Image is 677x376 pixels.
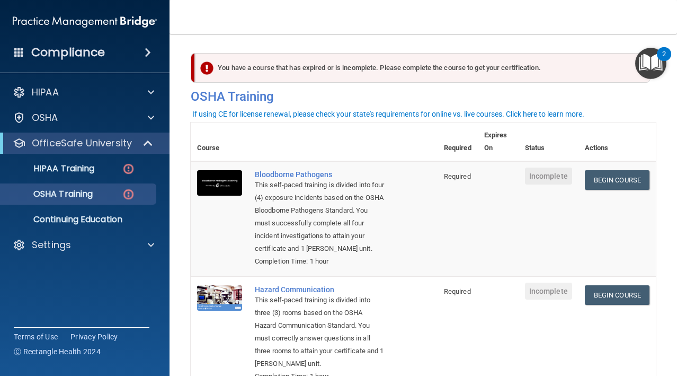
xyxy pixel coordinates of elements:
a: OfficeSafe University [13,137,154,150]
img: exclamation-circle-solid-danger.72ef9ffc.png [200,62,213,75]
th: Status [519,123,578,161]
button: Open Resource Center, 2 new notifications [635,48,666,79]
iframe: Drift Widget Chat Controller [494,317,664,360]
img: danger-circle.6113f641.png [122,162,135,176]
a: Terms of Use [14,331,58,342]
h4: OSHA Training [191,89,656,104]
a: Settings [13,239,154,251]
p: HIPAA Training [7,163,94,174]
div: This self-paced training is divided into three (3) rooms based on the OSHA Hazard Communication S... [255,294,385,370]
a: OSHA [13,111,154,124]
div: This self-paced training is divided into four (4) exposure incidents based on the OSHA Bloodborne... [255,179,385,255]
th: Expires On [478,123,519,161]
p: OSHA Training [7,189,93,199]
p: HIPAA [32,86,59,99]
th: Actions [578,123,656,161]
th: Course [191,123,248,161]
div: If using CE for license renewal, please check your state's requirements for online vs. live cours... [192,110,584,118]
span: Incomplete [525,283,572,300]
a: Hazard Communication [255,285,385,294]
button: If using CE for license renewal, please check your state's requirements for online vs. live cours... [191,109,586,119]
p: Settings [32,239,71,251]
p: Continuing Education [7,214,152,225]
span: Ⓒ Rectangle Health 2024 [14,346,101,357]
img: danger-circle.6113f641.png [122,188,135,201]
a: Privacy Policy [70,331,118,342]
div: You have a course that has expired or is incomplete. Please complete the course to get your certi... [195,53,651,83]
p: OSHA [32,111,58,124]
span: Required [444,287,471,295]
th: Required [438,123,478,161]
a: Begin Course [585,170,649,190]
div: 2 [662,54,666,68]
div: Completion Time: 1 hour [255,255,385,268]
span: Required [444,172,471,180]
p: OfficeSafe University [32,137,132,150]
h4: Compliance [31,45,105,60]
a: Begin Course [585,285,649,305]
img: PMB logo [13,11,157,32]
a: HIPAA [13,86,154,99]
span: Incomplete [525,168,572,185]
a: Bloodborne Pathogens [255,170,385,179]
